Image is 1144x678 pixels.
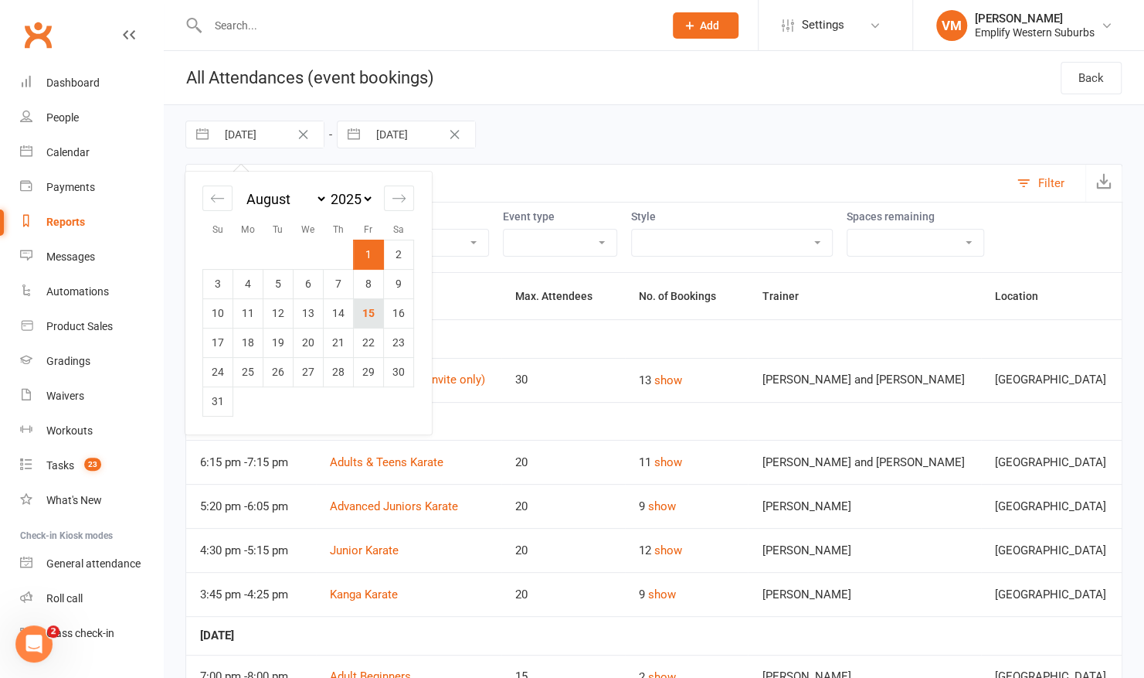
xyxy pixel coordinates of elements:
[654,453,682,472] button: show
[639,290,733,302] span: No. of Bookings
[47,625,59,638] span: 2
[354,328,384,357] td: Friday, August 22, 2025
[186,165,1009,202] input: Search by Event name
[330,588,398,601] a: Kanga Karate
[333,224,344,235] small: Th
[936,10,967,41] div: VM
[995,290,1055,302] span: Location
[202,186,233,211] div: Move backward to switch to the previous month.
[200,588,302,601] div: 3:45 pm - 4:25 pm
[847,210,984,223] label: Spaces remaining
[700,19,719,32] span: Add
[354,298,384,328] td: Friday, August 15, 2025
[384,328,414,357] td: Saturday, August 23, 2025
[200,456,302,469] div: 6:15 pm - 7:15 pm
[639,453,735,472] div: 11
[330,543,399,557] a: Junior Karate
[294,298,324,328] td: Wednesday, August 13, 2025
[995,588,1108,601] div: [GEOGRAPHIC_DATA]
[46,285,109,298] div: Automations
[995,373,1108,387] div: [GEOGRAPHIC_DATA]
[20,581,163,616] a: Roll call
[354,269,384,298] td: Friday, August 8, 2025
[200,500,302,513] div: 5:20 pm - 6:05 pm
[762,290,815,302] span: Trainer
[19,15,57,54] a: Clubworx
[762,544,966,557] div: [PERSON_NAME]
[20,483,163,518] a: What's New
[762,373,966,387] div: [PERSON_NAME] and [PERSON_NAME]
[20,379,163,414] a: Waivers
[762,500,966,513] div: [PERSON_NAME]
[639,287,733,305] button: No. of Bookings
[648,497,676,516] button: show
[384,186,414,211] div: Move forward to switch to the next month.
[46,592,83,605] div: Roll call
[20,344,163,379] a: Gradings
[294,357,324,387] td: Wednesday, August 27, 2025
[200,629,234,642] strong: [DATE]
[324,269,354,298] td: Thursday, August 7, 2025
[639,371,735,390] div: 13
[324,298,354,328] td: Thursday, August 14, 2025
[368,121,475,148] input: Starts To
[324,357,354,387] td: Thursday, August 28, 2025
[233,328,263,357] td: Monday, August 18, 2025
[762,588,966,601] div: [PERSON_NAME]
[762,456,966,469] div: [PERSON_NAME] and [PERSON_NAME]
[46,111,79,124] div: People
[20,414,163,448] a: Workouts
[203,269,233,298] td: Sunday, August 3, 2025
[995,500,1108,513] div: [GEOGRAPHIC_DATA]
[233,269,263,298] td: Monday, August 4, 2025
[216,121,324,148] input: Starts From
[503,210,617,223] label: Event type
[515,544,611,557] div: 20
[301,224,314,235] small: We
[15,625,53,663] iframe: Intercom live chat
[995,456,1108,469] div: [GEOGRAPHIC_DATA]
[515,373,611,387] div: 30
[995,287,1055,305] button: Location
[164,51,434,104] h1: All Attendances (event bookings)
[515,290,609,302] span: Max. Attendees
[46,77,100,89] div: Dashboard
[20,170,163,205] a: Payments
[20,309,163,344] a: Product Sales
[46,181,95,193] div: Payments
[20,135,163,170] a: Calendar
[20,240,163,274] a: Messages
[263,328,294,357] td: Tuesday, August 19, 2025
[1009,165,1085,202] button: Filter
[203,328,233,357] td: Sunday, August 17, 2025
[673,12,738,39] button: Add
[654,541,682,560] button: show
[46,459,74,472] div: Tasks
[46,424,93,437] div: Workouts
[384,240,414,269] td: Saturday, August 2, 2025
[212,224,223,235] small: Su
[631,210,833,223] label: Style
[46,390,84,402] div: Waivers
[20,547,163,581] a: General attendance kiosk mode
[46,320,113,332] div: Product Sales
[384,269,414,298] td: Saturday, August 9, 2025
[515,500,611,513] div: 20
[20,66,163,101] a: Dashboard
[46,146,90,158] div: Calendar
[639,585,735,604] div: 9
[364,224,372,235] small: Fr
[20,616,163,651] a: Class kiosk mode
[324,328,354,357] td: Thursday, August 21, 2025
[185,172,431,434] div: Calendar
[802,8,844,43] span: Settings
[241,224,255,235] small: Mo
[20,205,163,240] a: Reports
[20,101,163,135] a: People
[46,355,90,367] div: Gradings
[46,627,114,639] div: Class check-in
[1061,62,1122,94] a: Back
[639,541,735,560] div: 12
[203,357,233,387] td: Sunday, August 24, 2025
[975,12,1095,26] div: [PERSON_NAME]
